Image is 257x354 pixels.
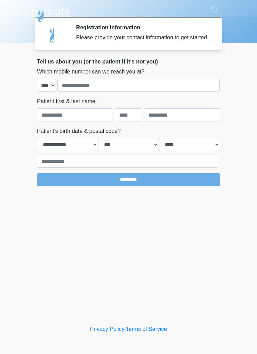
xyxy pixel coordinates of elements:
label: Patient first & last name: [37,97,97,106]
div: Please provide your contact information to get started. [76,33,210,42]
img: Agent Avatar [42,24,63,45]
a: Terms of Service [126,326,167,332]
img: Hydrate IV Bar - Scottsdale Logo [30,5,72,22]
label: Patient's birth date & postal code? [37,127,121,135]
a: | [124,326,126,332]
h2: Tell us about you (or the patient if it's not you) [37,58,220,65]
a: Privacy Policy [90,326,125,332]
label: Which mobile number can we reach you at? [37,68,144,76]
